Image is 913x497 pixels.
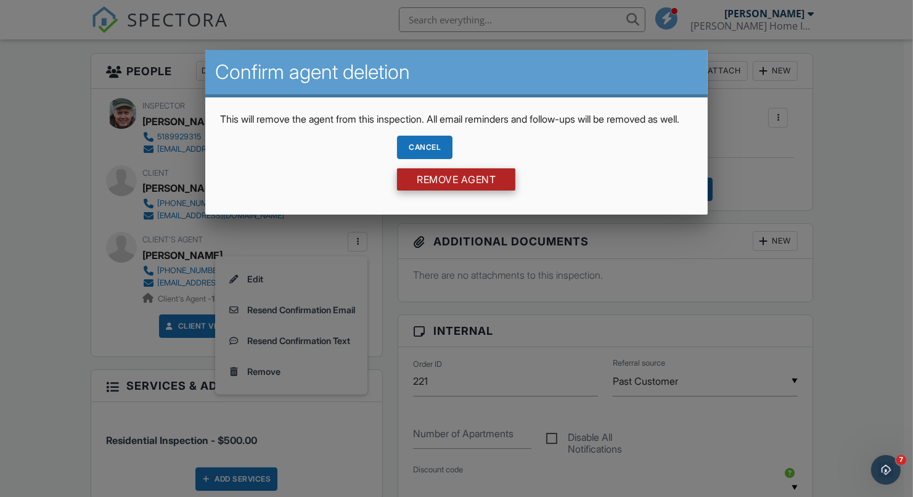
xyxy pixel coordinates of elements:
input: Remove Agent [397,168,515,191]
h2: Confirm agent deletion [215,60,698,84]
iframe: Intercom live chat [871,455,901,485]
span: 7 [896,455,906,465]
p: This will remove the agent from this inspection. All email reminders and follow-ups will be remov... [220,112,693,126]
div: Cancel [397,136,452,159]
